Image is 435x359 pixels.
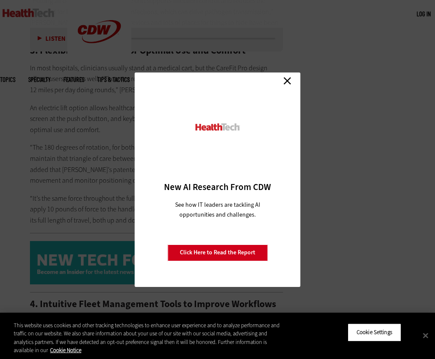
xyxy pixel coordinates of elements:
[165,200,271,220] p: See how IT leaders are tackling AI opportunities and challenges.
[281,75,294,87] a: Close
[167,244,268,261] a: Click Here to Read the Report
[14,321,284,355] div: This website uses cookies and other tracking technologies to enhance user experience and to analy...
[194,123,241,132] img: HealthTech_0.png
[50,347,81,354] a: More information about your privacy
[416,326,435,345] button: Close
[150,181,286,193] h3: New AI Research From CDW
[348,323,401,341] button: Cookie Settings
